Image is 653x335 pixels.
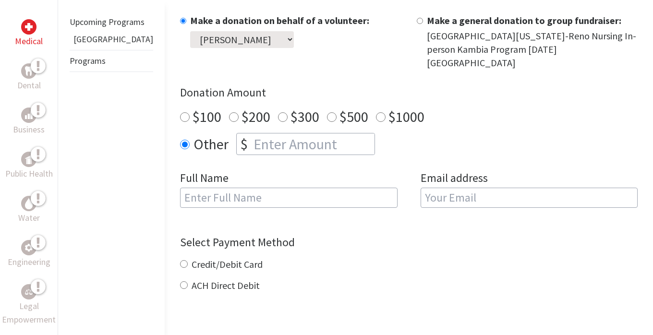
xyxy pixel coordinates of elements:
[180,188,398,208] input: Enter Full Name
[21,19,36,35] div: Medical
[21,152,36,167] div: Public Health
[25,289,33,295] img: Legal Empowerment
[15,35,43,48] p: Medical
[70,16,145,27] a: Upcoming Programs
[252,133,375,155] input: Enter Amount
[70,50,153,72] li: Programs
[21,284,36,299] div: Legal Empowerment
[421,170,488,188] label: Email address
[192,258,263,270] label: Credit/Debit Card
[25,111,33,119] img: Business
[25,155,33,164] img: Public Health
[421,188,638,208] input: Your Email
[8,255,50,269] p: Engineering
[2,299,56,326] p: Legal Empowerment
[25,23,33,31] img: Medical
[8,240,50,269] a: EngineeringEngineering
[25,198,33,209] img: Water
[237,133,252,155] div: $
[193,108,221,126] label: $100
[25,66,33,75] img: Dental
[339,108,368,126] label: $500
[70,33,153,50] li: Belize
[17,79,41,92] p: Dental
[70,55,106,66] a: Programs
[427,14,621,26] label: Make a general donation to group fundraiser:
[5,152,53,180] a: Public HealthPublic Health
[13,108,45,136] a: BusinessBusiness
[21,196,36,211] div: Water
[192,279,260,291] label: ACH Direct Debit
[388,108,424,126] label: $1000
[180,235,638,250] h4: Select Payment Method
[17,63,41,92] a: DentalDental
[18,196,40,225] a: WaterWater
[180,85,638,100] h4: Donation Amount
[290,108,319,126] label: $300
[25,244,33,251] img: Engineering
[5,167,53,180] p: Public Health
[13,123,45,136] p: Business
[21,63,36,79] div: Dental
[21,240,36,255] div: Engineering
[180,170,229,188] label: Full Name
[70,12,153,33] li: Upcoming Programs
[2,284,56,326] a: Legal EmpowermentLegal Empowerment
[21,108,36,123] div: Business
[18,211,40,225] p: Water
[15,19,43,48] a: MedicalMedical
[73,34,153,45] a: [GEOGRAPHIC_DATA]
[193,133,229,155] label: Other
[427,29,638,70] div: [GEOGRAPHIC_DATA][US_STATE]-Reno Nursing In-person Kambia Program [DATE] [GEOGRAPHIC_DATA]
[190,14,369,26] label: Make a donation on behalf of a volunteer:
[242,108,270,126] label: $200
